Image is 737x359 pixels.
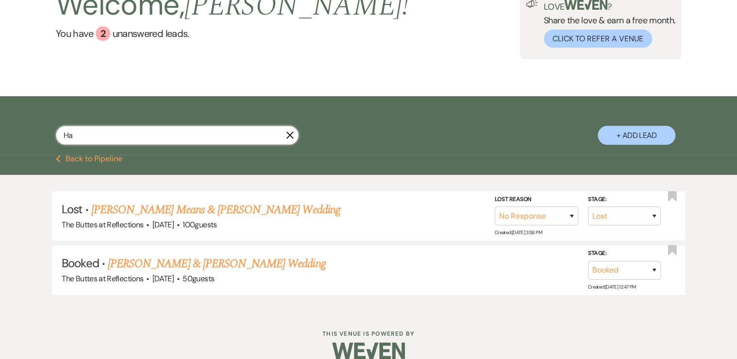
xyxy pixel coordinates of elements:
[183,274,214,284] span: 50 guests
[91,201,340,219] a: [PERSON_NAME] Means & [PERSON_NAME] Wedding
[495,194,578,205] label: Lost Reason
[96,26,110,41] div: 2
[598,126,675,145] button: + Add Lead
[62,256,99,271] span: Booked
[588,284,636,290] span: Created: [DATE] 12:47 PM
[152,274,174,284] span: [DATE]
[62,274,143,284] span: The Buttes at Reflections
[108,255,325,273] a: [PERSON_NAME] & [PERSON_NAME] Wedding
[56,155,122,163] button: Back to Pipeline
[56,26,409,41] a: You have 2 unanswered leads.
[495,229,542,236] span: Created: [DATE] 3:58 PM
[588,194,661,205] label: Stage:
[544,30,652,48] button: Click to Refer a Venue
[152,220,174,230] span: [DATE]
[588,248,661,259] label: Stage:
[62,202,82,217] span: Lost
[62,220,143,230] span: The Buttes at Reflections
[56,126,299,145] input: Search by name, event date, email address or phone number
[183,220,217,230] span: 100 guests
